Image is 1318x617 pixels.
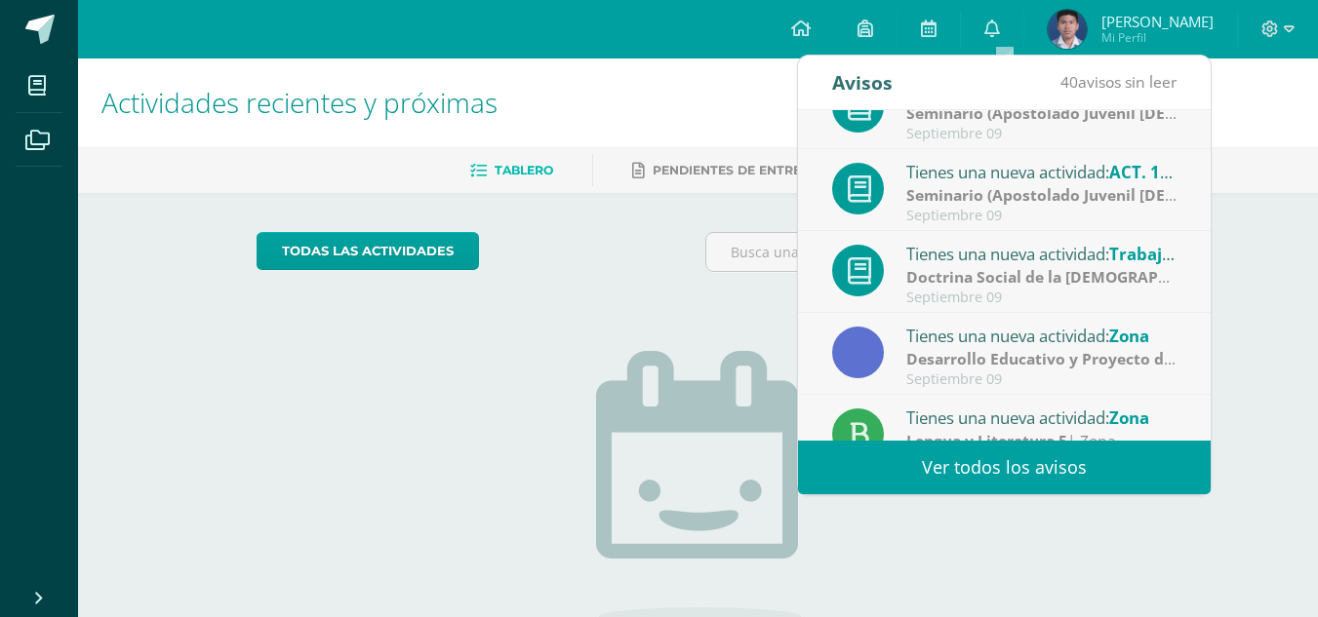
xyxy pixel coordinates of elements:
[1101,29,1214,46] span: Mi Perfil
[1109,406,1149,429] span: Zona
[257,232,479,270] a: todas las Actividades
[632,155,819,186] a: Pendientes de entrega
[798,441,1211,494] a: Ver todos los avisos
[832,56,893,109] div: Avisos
[906,289,1178,306] div: Septiembre 09
[101,84,498,121] span: Actividades recientes y próximas
[1060,71,1177,93] span: avisos sin leer
[906,430,1178,452] div: | Zona
[906,430,1067,451] strong: Lengua y Literatura 5
[1048,10,1087,49] img: c7adf94728d711ccc9dcd835d232940d.png
[906,266,1237,288] strong: Doctrina Social de la [DEMOGRAPHIC_DATA]
[906,102,1178,125] div: | Zona
[1060,71,1078,93] span: 40
[906,184,1178,207] div: | Zona
[1101,12,1214,31] span: [PERSON_NAME]
[1109,325,1149,347] span: Zona
[906,371,1178,388] div: Septiembre 09
[906,405,1178,430] div: Tienes una nueva actividad:
[906,159,1178,184] div: Tienes una nueva actividad:
[906,348,1210,369] strong: Desarrollo Educativo y Proyecto de Vida
[653,163,819,177] span: Pendientes de entrega
[906,208,1178,224] div: Septiembre 09
[906,348,1178,370] div: | Zona
[1109,243,1213,265] span: Trabajo final
[906,323,1178,348] div: Tienes una nueva actividad:
[495,163,553,177] span: Tablero
[906,266,1178,289] div: | Zona
[470,155,553,186] a: Tablero
[906,241,1178,266] div: Tienes una nueva actividad:
[706,233,1138,271] input: Busca una actividad próxima aquí...
[906,126,1178,142] div: Septiembre 09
